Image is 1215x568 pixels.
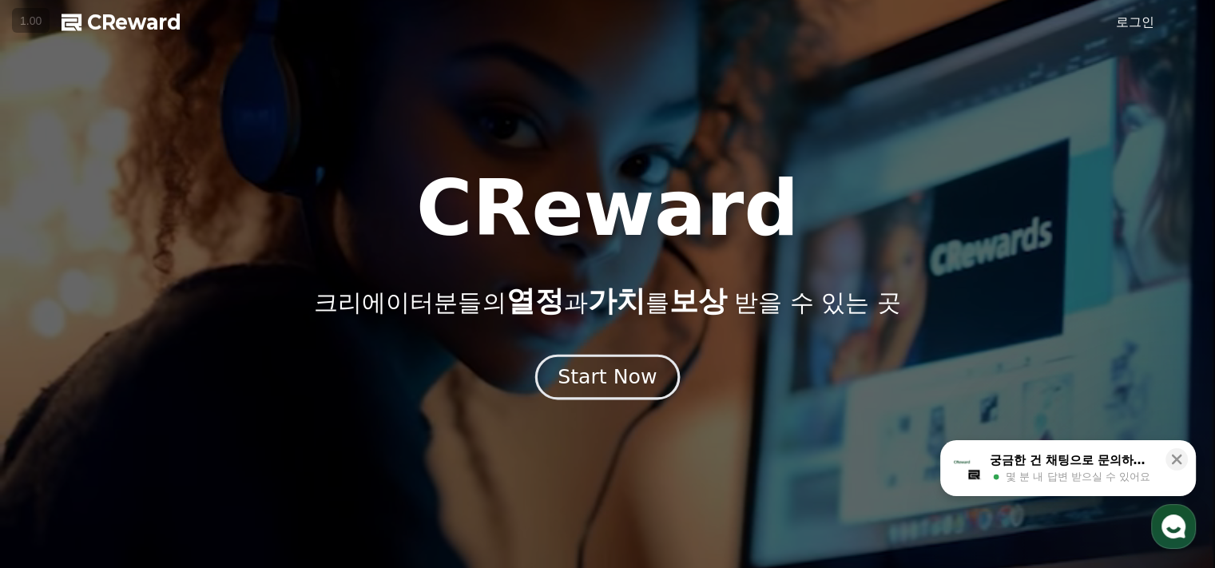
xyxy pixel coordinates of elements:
span: 보상 [669,284,726,317]
a: 홈 [5,435,105,475]
span: 설정 [247,459,266,472]
span: 홈 [50,459,60,472]
a: Start Now [538,371,677,387]
a: CReward [62,10,181,35]
button: Start Now [535,354,680,399]
div: Start Now [558,363,657,391]
a: 로그인 [1116,13,1154,32]
a: 대화 [105,435,206,475]
span: 열정 [506,284,563,317]
p: 크리에이터분들의 과 를 받을 수 있는 곳 [314,285,900,317]
span: 가치 [587,284,645,317]
a: 설정 [206,435,307,475]
span: CReward [87,10,181,35]
h1: CReward [416,170,799,247]
span: 대화 [146,460,165,473]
